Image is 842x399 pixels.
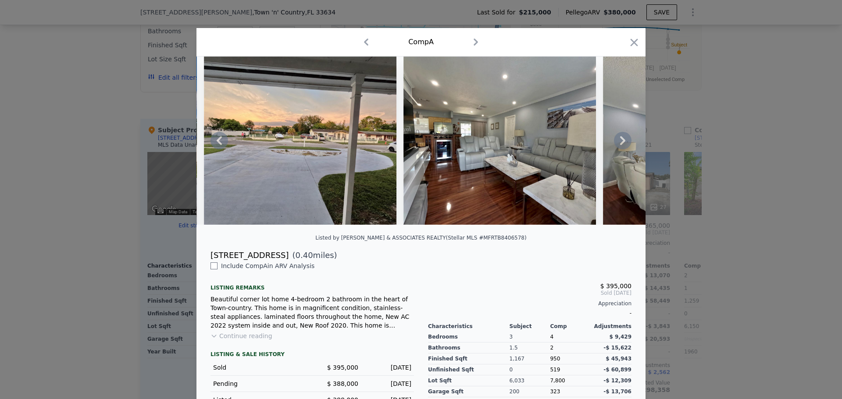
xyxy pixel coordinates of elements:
div: Subject [510,323,550,330]
div: Listing remarks [210,277,414,291]
div: Pending [213,379,305,388]
span: 4 [550,334,553,340]
span: -$ 12,309 [603,378,631,384]
img: Property Img [204,56,396,225]
div: 3 [510,332,550,343]
div: 1.5 [510,343,550,353]
div: [DATE] [365,379,411,388]
span: Sold [DATE] [428,290,631,297]
span: Include Comp A in ARV Analysis [218,262,318,269]
div: Listed by [PERSON_NAME] & ASSOCIATES REALTY (Stellar MLS #MFRTB8406578) [315,235,526,241]
div: - [428,307,631,319]
div: Unfinished Sqft [428,364,510,375]
span: -$ 15,622 [603,345,631,351]
div: Bedrooms [428,332,510,343]
div: Comp [550,323,591,330]
span: $ 388,000 [327,380,358,387]
div: [STREET_ADDRESS] [210,249,289,261]
div: [DATE] [365,363,411,372]
div: Garage Sqft [428,386,510,397]
div: Adjustments [591,323,631,330]
div: Characteristics [428,323,510,330]
div: 0 [510,364,550,375]
div: 6,033 [510,375,550,386]
div: 1,167 [510,353,550,364]
span: -$ 60,899 [603,367,631,373]
div: Comp A [408,37,434,47]
div: Lot Sqft [428,375,510,386]
div: LISTING & SALE HISTORY [210,351,414,360]
span: 323 [550,388,560,395]
div: Finished Sqft [428,353,510,364]
div: 200 [510,386,550,397]
span: 950 [550,356,560,362]
span: $ 45,943 [606,356,631,362]
img: Property Img [603,56,796,225]
span: -$ 13,706 [603,388,631,395]
div: Sold [213,363,305,372]
div: Bathrooms [428,343,510,353]
div: Beautiful corner lot home 4-bedroom 2 bathroom in the heart of Town-country. This home is in magn... [210,295,414,330]
span: ( miles) [289,249,337,261]
span: $ 9,429 [610,334,631,340]
span: 0.40 [296,251,313,260]
img: Property Img [403,56,596,225]
span: $ 395,000 [600,282,631,290]
span: $ 395,000 [327,364,358,371]
div: Appreciation [428,300,631,307]
span: 7,800 [550,378,565,384]
button: Continue reading [210,332,272,340]
span: 519 [550,367,560,373]
div: 2 [550,343,591,353]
